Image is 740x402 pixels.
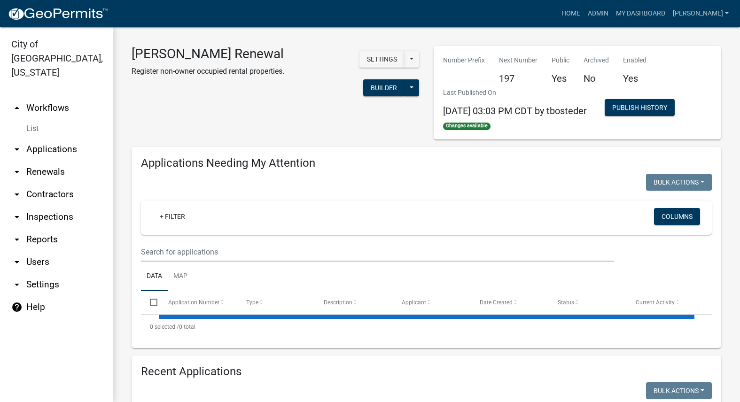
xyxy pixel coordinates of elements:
[499,55,537,65] p: Next Number
[11,189,23,200] i: arrow_drop_down
[141,365,712,379] h4: Recent Applications
[605,99,675,116] button: Publish History
[584,5,612,23] a: Admin
[623,73,647,84] h5: Yes
[584,73,609,84] h5: No
[152,208,193,225] a: + Filter
[443,105,587,116] span: [DATE] 03:03 PM CDT by tbosteder
[11,166,23,178] i: arrow_drop_down
[11,279,23,290] i: arrow_drop_down
[168,262,193,292] a: Map
[443,88,587,98] p: Last Published On
[141,156,712,170] h4: Applications Needing My Attention
[237,291,315,314] datatable-header-cell: Type
[471,291,549,314] datatable-header-cell: Date Created
[654,208,700,225] button: Columns
[150,324,179,330] span: 0 selected /
[443,123,491,130] span: Changes available
[132,46,284,62] h3: [PERSON_NAME] Renewal
[11,211,23,223] i: arrow_drop_down
[141,262,168,292] a: Data
[558,5,584,23] a: Home
[499,73,537,84] h5: 197
[324,299,352,306] span: Description
[636,299,675,306] span: Current Activity
[402,299,426,306] span: Applicant
[132,66,284,77] p: Register non-owner occupied rental properties.
[623,55,647,65] p: Enabled
[646,174,712,191] button: Bulk Actions
[246,299,258,306] span: Type
[11,144,23,155] i: arrow_drop_down
[646,382,712,399] button: Bulk Actions
[480,299,513,306] span: Date Created
[393,291,471,314] datatable-header-cell: Applicant
[141,315,712,339] div: 0 total
[11,234,23,245] i: arrow_drop_down
[11,102,23,114] i: arrow_drop_up
[11,301,23,313] i: help
[359,51,405,68] button: Settings
[627,291,705,314] datatable-header-cell: Current Activity
[443,55,485,65] p: Number Prefix
[315,291,393,314] datatable-header-cell: Description
[141,291,159,314] datatable-header-cell: Select
[363,79,405,96] button: Builder
[612,5,669,23] a: My Dashboard
[584,55,609,65] p: Archived
[549,291,627,314] datatable-header-cell: Status
[558,299,574,306] span: Status
[141,242,614,262] input: Search for applications
[605,105,675,112] wm-modal-confirm: Workflow Publish History
[11,256,23,268] i: arrow_drop_down
[552,55,569,65] p: Public
[159,291,237,314] datatable-header-cell: Application Number
[168,299,219,306] span: Application Number
[552,73,569,84] h5: Yes
[669,5,732,23] a: [PERSON_NAME]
